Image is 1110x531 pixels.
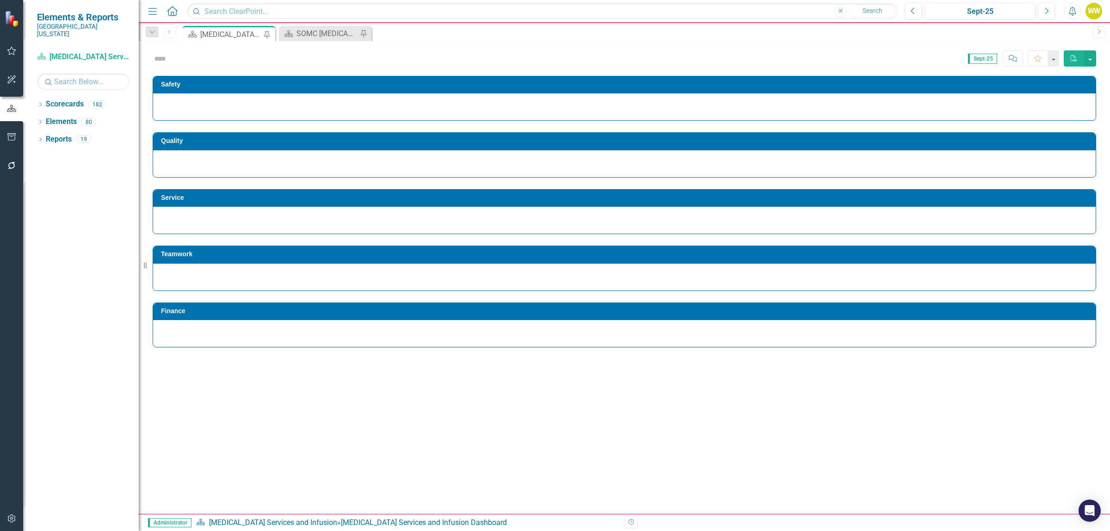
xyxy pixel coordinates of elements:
div: [MEDICAL_DATA] Services and Infusion Dashboard [341,518,507,527]
span: Search [863,7,882,14]
span: Administrator [148,518,191,527]
div: Open Intercom Messenger [1079,500,1101,522]
a: [MEDICAL_DATA] Services and Infusion [209,518,337,527]
h3: Teamwork [161,251,1091,258]
h3: Service [161,194,1091,201]
span: Sept-25 [968,54,997,64]
a: Reports [46,134,72,145]
img: Not Defined [153,51,167,66]
h3: Quality [161,137,1091,144]
div: » [196,518,617,528]
small: [GEOGRAPHIC_DATA][US_STATE] [37,23,129,38]
div: 182 [88,100,106,108]
input: Search ClearPoint... [187,3,898,19]
button: Sept-25 [925,3,1036,19]
div: 80 [81,118,96,126]
input: Search Below... [37,74,129,90]
a: Scorecards [46,99,84,110]
a: Elements [46,117,77,127]
h3: Finance [161,308,1091,315]
h3: Safety [161,81,1091,88]
div: 19 [76,136,91,143]
a: [MEDICAL_DATA] Services and Infusion [37,52,129,62]
button: Search [849,5,895,18]
div: [MEDICAL_DATA] Services and Infusion Dashboard [200,29,261,40]
button: WW [1085,3,1102,19]
span: Elements & Reports [37,12,129,23]
div: SOMC [MEDICAL_DATA] & Infusion Services Summary Page [296,28,358,39]
a: SOMC [MEDICAL_DATA] & Infusion Services Summary Page [281,28,358,39]
div: Sept-25 [928,6,1032,17]
img: ClearPoint Strategy [4,10,21,27]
